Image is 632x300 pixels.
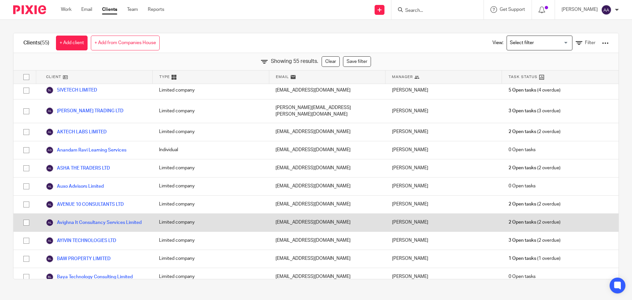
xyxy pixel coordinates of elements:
img: svg%3E [46,107,54,115]
span: 2 Open tasks [509,219,536,226]
div: [PERSON_NAME] [385,99,502,123]
span: 1 Open tasks [509,255,536,262]
span: (3 overdue) [509,108,561,114]
div: [EMAIL_ADDRESS][DOMAIN_NAME] [269,268,385,286]
a: Reports [148,6,164,13]
div: [EMAIL_ADDRESS][DOMAIN_NAME] [269,250,385,268]
span: Task Status [509,74,538,80]
a: Clear [322,56,340,67]
p: [PERSON_NAME] [562,6,598,13]
img: svg%3E [46,128,54,136]
div: [PERSON_NAME] [385,141,502,159]
a: Save filter [343,56,371,67]
span: (2 overdue) [509,219,561,226]
span: Manager [392,74,413,80]
div: [PERSON_NAME] [385,123,502,141]
a: + Add client [56,36,88,50]
div: Limited company [152,250,269,268]
div: Limited company [152,214,269,232]
div: [PERSON_NAME][EMAIL_ADDRESS][PERSON_NAME][DOMAIN_NAME] [269,99,385,123]
img: svg%3E [46,86,54,94]
div: [PERSON_NAME] [385,196,502,213]
span: Filter [585,41,595,45]
div: View: [483,33,609,53]
a: Anandam Ravi Learning Services [46,146,126,154]
span: Email [276,74,289,80]
div: Limited company [152,196,269,213]
img: svg%3E [46,146,54,154]
div: [PERSON_NAME] [385,250,502,268]
div: [PERSON_NAME] [385,214,502,232]
img: svg%3E [46,255,54,263]
span: (2 overdue) [509,165,561,171]
div: [EMAIL_ADDRESS][DOMAIN_NAME] [269,81,385,99]
span: (2 overdue) [509,237,561,244]
div: Limited company [152,268,269,286]
div: [PERSON_NAME] [385,268,502,286]
a: ASHA THE TRADERS LTD [46,164,110,172]
span: 2 Open tasks [509,165,536,171]
div: Limited company [152,159,269,177]
span: (2 overdue) [509,201,561,207]
img: svg%3E [601,5,612,15]
span: Client [46,74,61,80]
div: [PERSON_NAME] [385,159,502,177]
span: (1 overdue) [509,255,561,262]
a: + Add from Companies House [91,36,160,50]
div: [PERSON_NAME] [385,81,502,99]
span: 0 Open tasks [509,147,536,153]
span: (4 overdue) [509,87,561,94]
a: BAW PROPERTY LIMITED [46,255,111,263]
span: Get Support [500,7,525,12]
div: Search for option [507,36,572,50]
a: Team [127,6,138,13]
a: AVENUE 10 CONSULTANTS LTD [46,201,124,208]
a: Work [61,6,71,13]
div: [PERSON_NAME] [385,177,502,195]
div: [EMAIL_ADDRESS][DOMAIN_NAME] [269,141,385,159]
img: svg%3E [46,237,54,245]
span: 0 Open tasks [509,273,536,280]
img: svg%3E [46,201,54,208]
img: svg%3E [46,219,54,227]
span: 2 Open tasks [509,201,536,207]
a: [PERSON_NAME] TRADING LTD [46,107,123,115]
span: 3 Open tasks [509,108,536,114]
img: svg%3E [46,273,54,281]
img: svg%3E [46,182,54,190]
div: [EMAIL_ADDRESS][DOMAIN_NAME] [269,177,385,195]
div: Limited company [152,81,269,99]
input: Select all [20,71,33,83]
span: 3 Open tasks [509,237,536,244]
img: svg%3E [46,164,54,172]
div: Limited company [152,123,269,141]
a: Clients [102,6,117,13]
span: 2 Open tasks [509,128,536,135]
a: Auxo Advisors Limited [46,182,104,190]
input: Search for option [508,37,568,49]
div: Limited company [152,177,269,195]
div: [EMAIL_ADDRESS][DOMAIN_NAME] [269,123,385,141]
div: Limited company [152,232,269,250]
div: Individual [152,141,269,159]
span: Type [159,74,170,80]
div: Limited company [152,99,269,123]
div: [EMAIL_ADDRESS][DOMAIN_NAME] [269,196,385,213]
a: 5IVETECH LIMITED [46,86,97,94]
div: [EMAIL_ADDRESS][DOMAIN_NAME] [269,214,385,232]
img: Pixie [13,5,46,14]
a: AYIVIN TECHNOLOGIES LTD [46,237,116,245]
a: Avighna It Consultancy Services Limited [46,219,142,227]
span: (2 overdue) [509,128,561,135]
a: Email [81,6,92,13]
span: 0 Open tasks [509,183,536,189]
a: Baya Technology Consulting Limited [46,273,133,281]
div: [EMAIL_ADDRESS][DOMAIN_NAME] [269,232,385,250]
span: 5 Open tasks [509,87,536,94]
span: Showing 55 results. [271,58,318,65]
input: Search [405,8,464,14]
h1: Clients [23,40,49,46]
span: (55) [40,40,49,45]
div: [EMAIL_ADDRESS][DOMAIN_NAME] [269,159,385,177]
a: AKTECH LABS LIMITED [46,128,107,136]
